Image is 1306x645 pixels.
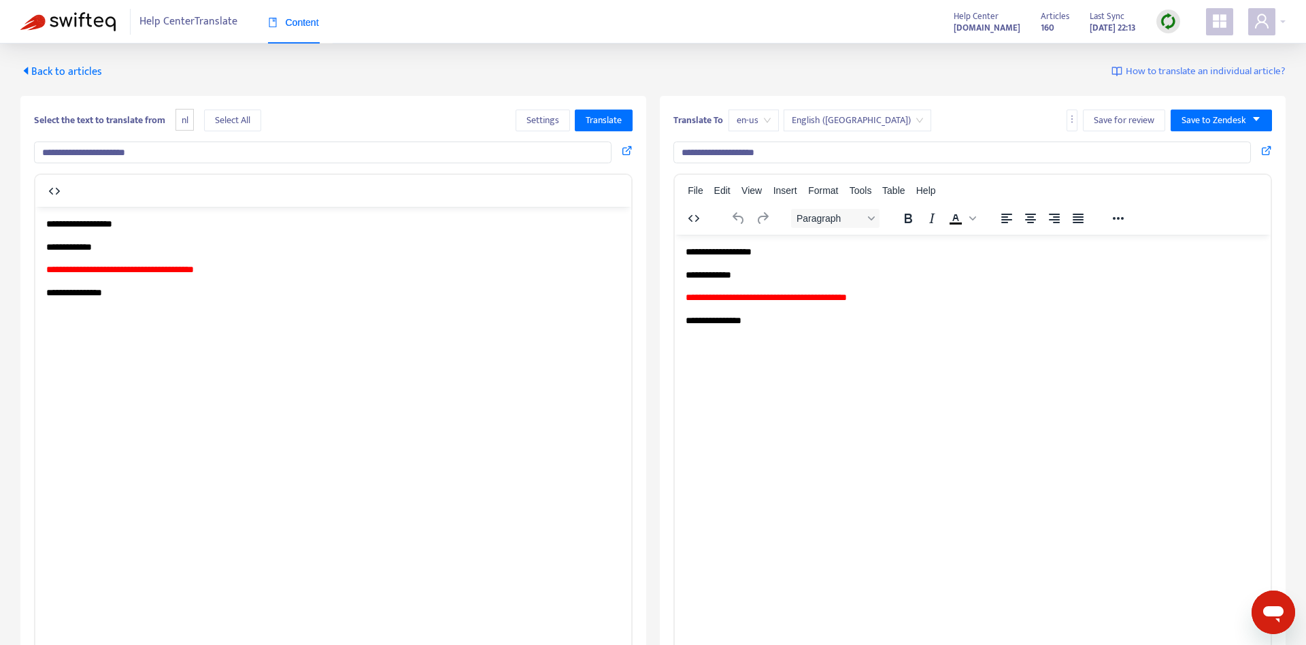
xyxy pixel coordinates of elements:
[575,110,633,131] button: Translate
[751,209,774,228] button: Redo
[1067,110,1077,131] button: more
[1107,209,1130,228] button: Reveal or hide additional toolbar items
[920,209,943,228] button: Italic
[586,113,622,128] span: Translate
[1160,13,1177,30] img: sync.dc5367851b00ba804db3.png
[215,113,250,128] span: Select All
[714,185,731,196] span: Edit
[1126,64,1286,80] span: How to translate an individual article?
[882,185,905,196] span: Table
[1090,9,1124,24] span: Last Sync
[516,110,570,131] button: Settings
[1252,114,1261,124] span: caret-down
[1043,209,1066,228] button: Align right
[897,209,920,228] button: Bold
[1252,591,1295,634] iframe: Button to launch messaging window
[268,17,319,28] span: Content
[1211,13,1228,29] span: appstore
[727,209,750,228] button: Undo
[808,185,838,196] span: Format
[139,9,237,35] span: Help Center Translate
[1041,20,1054,35] strong: 160
[791,209,880,228] button: Block Paragraph
[688,185,703,196] span: File
[1094,113,1154,128] span: Save for review
[916,185,936,196] span: Help
[954,9,999,24] span: Help Center
[1111,66,1122,77] img: image-link
[20,65,31,76] span: caret-left
[995,209,1018,228] button: Align left
[1090,20,1136,35] strong: [DATE] 22:13
[204,110,261,131] button: Select All
[268,18,278,27] span: book
[1111,64,1286,80] a: How to translate an individual article?
[1083,110,1165,131] button: Save for review
[1254,13,1270,29] span: user
[850,185,872,196] span: Tools
[526,113,559,128] span: Settings
[1019,209,1042,228] button: Align center
[737,110,771,131] span: en-us
[1171,110,1272,131] button: Save to Zendeskcaret-down
[944,209,978,228] div: Text color Black
[1041,9,1069,24] span: Articles
[741,185,762,196] span: View
[673,112,723,128] b: Translate To
[175,109,194,131] span: nl
[1067,114,1077,124] span: more
[792,110,923,131] span: English (USA)
[773,185,797,196] span: Insert
[954,20,1020,35] a: [DOMAIN_NAME]
[20,63,102,81] span: Back to articles
[34,112,165,128] b: Select the text to translate from
[797,213,863,224] span: Paragraph
[1182,113,1246,128] span: Save to Zendesk
[20,12,116,31] img: Swifteq
[1067,209,1090,228] button: Justify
